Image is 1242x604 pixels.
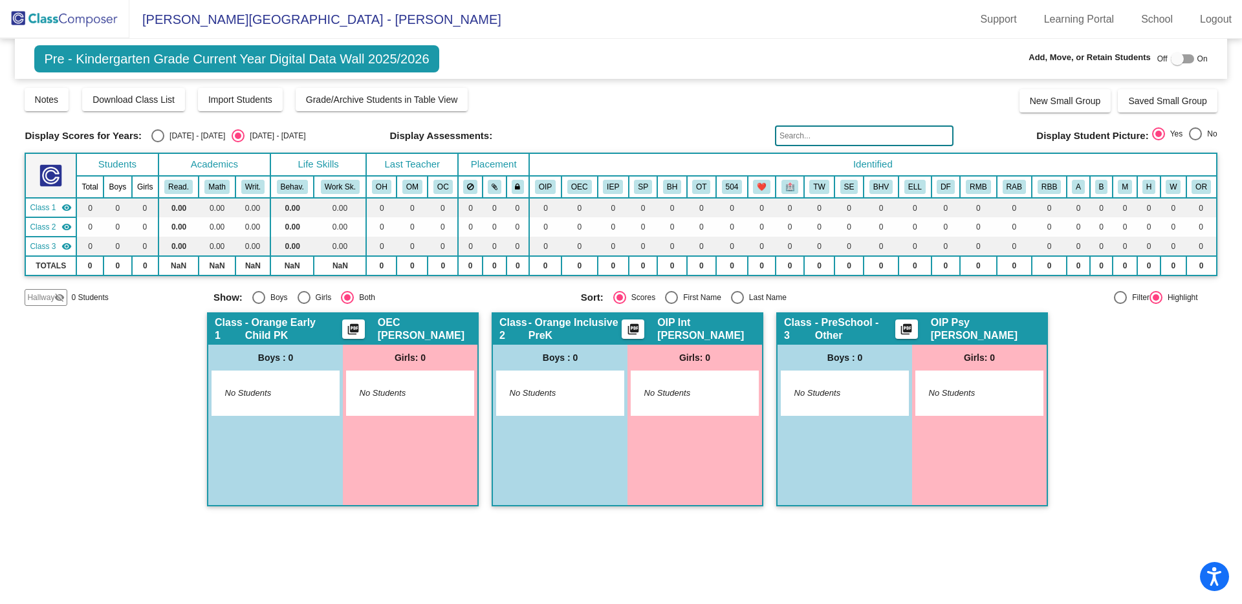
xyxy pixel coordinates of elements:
[213,292,243,303] span: Show:
[1067,176,1090,198] th: Asian
[314,256,366,275] td: NaN
[397,256,428,275] td: 0
[54,292,65,303] mat-icon: visibility_off
[997,198,1032,217] td: 0
[794,387,875,400] span: No Students
[899,323,914,341] mat-icon: picture_as_pdf
[397,198,428,217] td: 0
[716,198,748,217] td: 0
[204,180,229,194] button: Math
[657,176,686,198] th: Behavior Only IEP
[235,237,270,256] td: 0.00
[235,217,270,237] td: 0.00
[76,237,103,256] td: 0
[629,198,658,217] td: 0
[840,180,858,194] button: SE
[1186,237,1217,256] td: 0
[199,198,235,217] td: 0.00
[345,323,361,341] mat-icon: picture_as_pdf
[35,94,59,105] span: Notes
[960,198,997,217] td: 0
[1113,217,1137,237] td: 0
[864,256,899,275] td: 0
[1029,51,1151,64] span: Add, Move, or Retain Students
[270,153,367,176] th: Life Skills
[25,130,142,142] span: Display Scores for Years:
[960,256,997,275] td: 0
[1137,198,1160,217] td: 0
[1192,180,1211,194] button: OR
[25,217,76,237] td: OIP Int Joy McGlone - Orange Inclusive PreK
[215,316,245,342] span: Class 1
[622,319,644,339] button: Print Students Details
[1067,237,1090,256] td: 0
[1137,176,1160,198] th: Hispanic
[1113,198,1137,217] td: 0
[235,256,270,275] td: NaN
[158,153,270,176] th: Academics
[76,153,158,176] th: Students
[389,130,492,142] span: Display Assessments:
[132,176,158,198] th: Girls
[1186,176,1217,198] th: Other Race
[716,256,748,275] td: 0
[1160,198,1186,217] td: 0
[1137,217,1160,237] td: 0
[25,256,76,275] td: TOTALS
[864,176,899,198] th: Behavior Plan - Yes or No
[931,217,961,237] td: 0
[458,256,483,275] td: 0
[529,153,1216,176] th: Identified
[1032,237,1067,256] td: 0
[912,345,1047,371] div: Girls: 0
[76,256,103,275] td: 0
[899,198,931,217] td: 0
[1090,237,1113,256] td: 0
[1128,96,1206,106] span: Saved Small Group
[458,176,483,198] th: Keep away students
[804,198,835,217] td: 0
[904,180,926,194] button: ELL
[687,237,716,256] td: 0
[208,345,343,371] div: Boys : 0
[815,316,895,342] span: - PreSchool - Other
[775,125,953,146] input: Search...
[678,292,721,303] div: First Name
[372,180,391,194] button: OH
[657,237,686,256] td: 0
[366,153,458,176] th: Last Teacher
[158,217,199,237] td: 0.00
[343,345,477,371] div: Girls: 0
[778,345,912,371] div: Boys : 0
[25,198,76,217] td: OEC Maria Hill - Orange Early Child PK
[61,202,72,213] mat-icon: visibility
[76,217,103,237] td: 0
[199,217,235,237] td: 0.00
[507,256,530,275] td: 0
[493,345,627,371] div: Boys : 0
[30,241,56,252] span: Class 3
[1152,127,1217,144] mat-radio-group: Select an option
[1095,180,1108,194] button: B
[598,176,629,198] th: Individualized Education Plan
[1034,9,1125,30] a: Learning Portal
[1137,237,1160,256] td: 0
[960,176,997,198] th: Reading Meets Benchmark
[929,387,1010,400] span: No Students
[1165,128,1183,140] div: Yes
[458,198,483,217] td: 0
[781,180,799,194] button: 🏥
[744,292,787,303] div: Last Name
[997,217,1032,237] td: 0
[1202,128,1217,140] div: No
[245,316,342,342] span: - Orange Early Child PK
[1118,180,1132,194] button: M
[199,237,235,256] td: 0.00
[687,198,716,217] td: 0
[657,316,756,342] span: OIP Int [PERSON_NAME]
[931,198,961,217] td: 0
[1038,180,1061,194] button: RBB
[241,180,265,194] button: Writ.
[1113,237,1137,256] td: 0
[970,9,1027,30] a: Support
